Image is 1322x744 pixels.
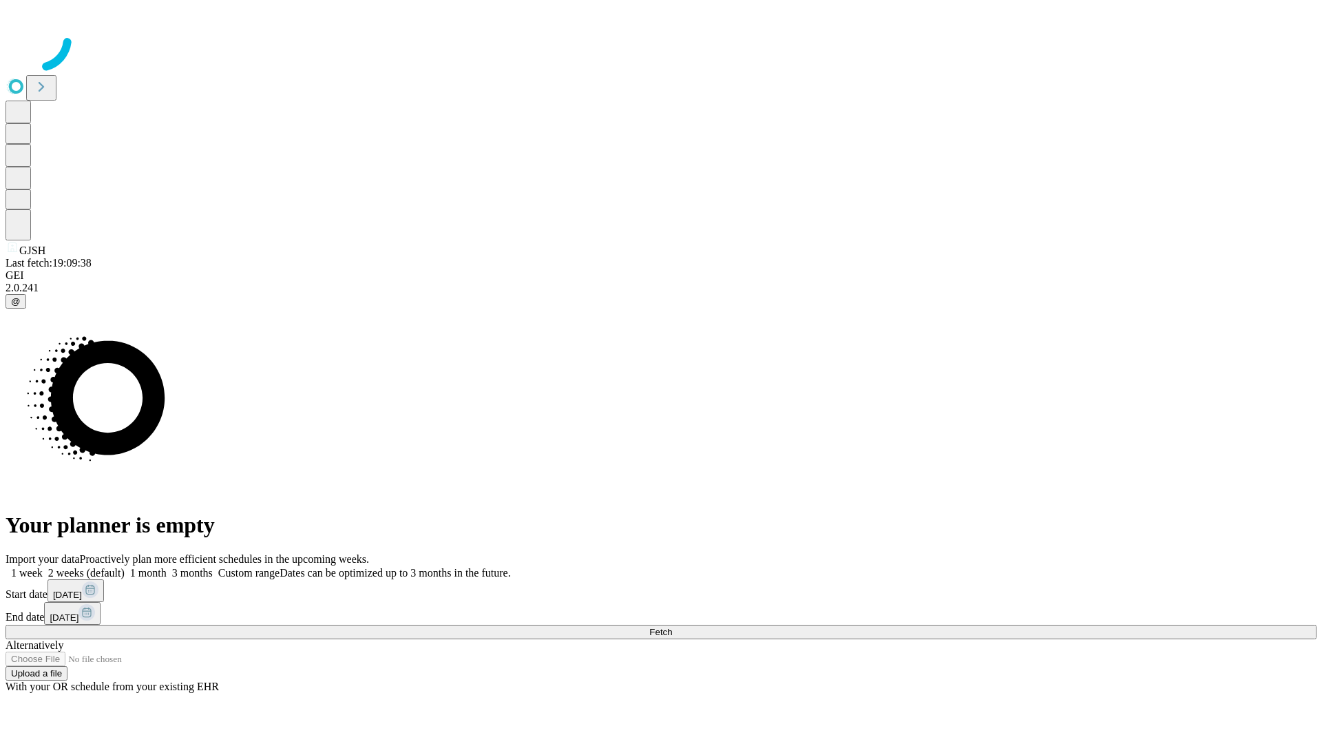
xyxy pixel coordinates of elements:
[6,639,63,651] span: Alternatively
[48,579,104,602] button: [DATE]
[6,257,92,269] span: Last fetch: 19:09:38
[19,245,45,256] span: GJSH
[6,625,1316,639] button: Fetch
[50,612,78,623] span: [DATE]
[6,513,1316,538] h1: Your planner is empty
[6,579,1316,602] div: Start date
[6,602,1316,625] div: End date
[218,567,280,579] span: Custom range
[48,567,125,579] span: 2 weeks (default)
[172,567,213,579] span: 3 months
[6,681,219,692] span: With your OR schedule from your existing EHR
[280,567,510,579] span: Dates can be optimized up to 3 months in the future.
[649,627,672,637] span: Fetch
[130,567,167,579] span: 1 month
[6,666,67,681] button: Upload a file
[6,282,1316,294] div: 2.0.241
[80,553,369,565] span: Proactively plan more efficient schedules in the upcoming weeks.
[6,269,1316,282] div: GEI
[6,553,80,565] span: Import your data
[11,296,21,307] span: @
[53,590,82,600] span: [DATE]
[6,294,26,309] button: @
[11,567,43,579] span: 1 week
[44,602,101,625] button: [DATE]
